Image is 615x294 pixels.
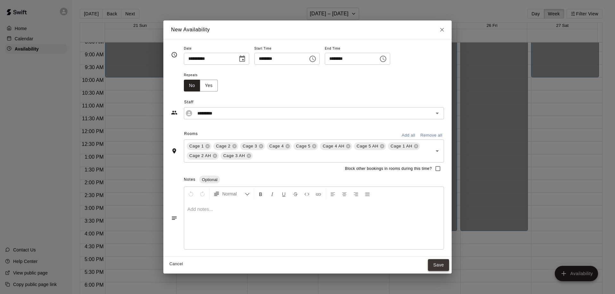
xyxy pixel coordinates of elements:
[398,131,419,140] button: Add all
[240,142,265,150] div: Cage 3
[362,188,373,200] button: Justify Align
[267,143,286,149] span: Cage 4
[320,142,352,150] div: Cage 4 AH
[185,188,196,200] button: Undo
[213,142,238,150] div: Cage 2
[255,188,266,200] button: Format Bold
[184,80,200,91] button: No
[345,166,432,172] span: Block other bookings in rooms during this time?
[377,52,389,65] button: Choose time, selected time is 3:00 PM
[211,188,252,200] button: Formatting Options
[213,143,233,149] span: Cage 2
[419,131,444,140] button: Remove all
[200,80,218,91] button: Yes
[293,143,313,149] span: Cage 5
[221,153,248,159] span: Cage 3 AH
[433,109,442,118] button: Open
[187,153,214,159] span: Cage 2 AH
[354,142,386,150] div: Cage 5 AH
[267,188,278,200] button: Format Italics
[171,109,177,116] svg: Staff
[171,215,177,221] svg: Notes
[240,143,260,149] span: Cage 3
[428,259,449,271] button: Save
[254,44,320,53] span: Start Time
[354,143,381,149] span: Cage 5 AH
[325,44,390,53] span: End Time
[184,97,444,107] span: Staff
[339,188,350,200] button: Center Align
[184,44,249,53] span: Date
[187,143,206,149] span: Cage 1
[221,152,253,160] div: Cage 3 AH
[306,52,319,65] button: Choose time, selected time is 1:00 PM
[327,188,338,200] button: Left Align
[171,148,177,154] svg: Rooms
[313,188,324,200] button: Insert Link
[184,80,218,91] div: outlined button group
[388,143,415,149] span: Cage 1 AH
[320,143,347,149] span: Cage 4 AH
[184,131,198,136] span: Rooms
[171,26,210,34] h6: New Availability
[171,52,177,58] svg: Timing
[278,188,289,200] button: Format Underline
[197,188,208,200] button: Redo
[184,71,223,80] span: Repeats
[301,188,312,200] button: Insert Code
[290,188,301,200] button: Format Strikethrough
[236,52,249,65] button: Choose date, selected date is Sep 27, 2025
[184,177,195,182] span: Notes
[187,152,219,160] div: Cage 2 AH
[436,24,448,36] button: Close
[388,142,420,150] div: Cage 1 AH
[293,142,318,150] div: Cage 5
[222,191,245,197] span: Normal
[433,147,442,155] button: Open
[350,188,361,200] button: Right Align
[166,259,186,269] button: Cancel
[199,177,220,182] span: Optional
[267,142,291,150] div: Cage 4
[187,142,211,150] div: Cage 1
